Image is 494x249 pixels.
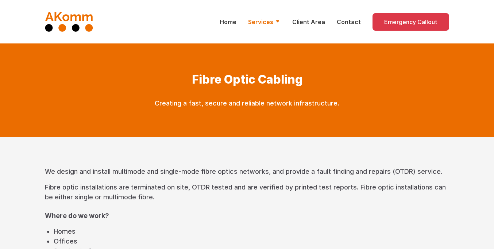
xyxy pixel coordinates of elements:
li: Offices [54,236,449,246]
h1: Fibre Optic Cabling [116,73,378,87]
img: AKomm [45,12,93,32]
li: Homes [54,226,449,236]
a: Contact [337,18,361,26]
p: Where do we work? [45,211,449,221]
a: Client Area [292,18,325,26]
a: Services [248,18,281,26]
p: We design and install multimode and single-mode fibre optics networks, and provide a fault findin... [45,166,449,176]
p: Fibre optic installations are terminated on site, OTDR tested and are verified by printed test re... [45,182,449,202]
a: Home [220,18,236,26]
p: Creating a fast, secure and reliable network infrastructure. [116,98,378,108]
a: Emergency Callout [373,13,449,31]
